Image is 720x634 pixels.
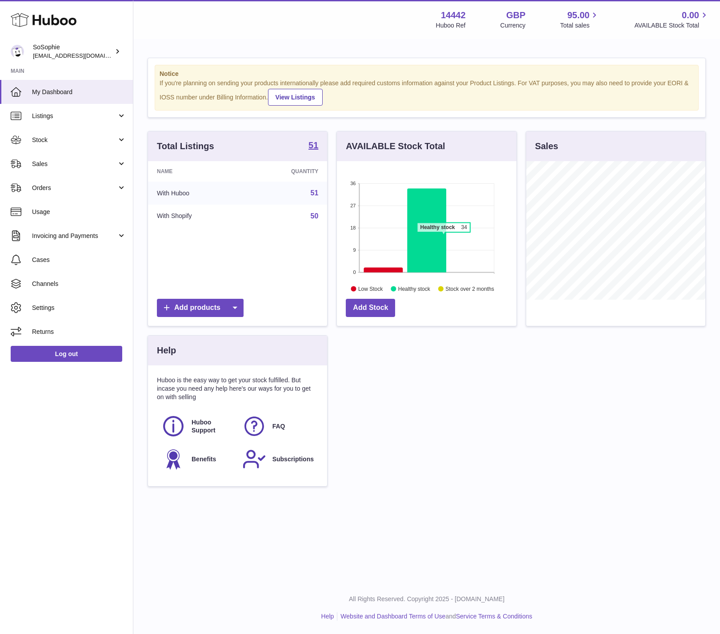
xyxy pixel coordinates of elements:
span: Usage [32,208,126,216]
span: Stock [32,136,117,144]
a: FAQ [242,414,314,438]
a: Website and Dashboard Terms of Use [340,613,445,620]
span: Sales [32,160,117,168]
span: Invoicing and Payments [32,232,117,240]
span: AVAILABLE Stock Total [634,21,709,30]
span: My Dashboard [32,88,126,96]
text: 18 [351,225,356,230]
div: SoSophie [33,43,113,60]
span: [EMAIL_ADDRESS][DOMAIN_NAME] [33,52,131,59]
a: Subscriptions [242,447,314,471]
text: 0 [353,269,356,275]
a: Log out [11,346,122,362]
span: Cases [32,256,126,264]
a: Add Stock [346,299,395,317]
text: Healthy stock [398,285,431,292]
text: Stock over 2 months [446,285,494,292]
a: View Listings [268,89,323,106]
strong: GBP [506,9,525,21]
a: 95.00 Total sales [560,9,600,30]
strong: Notice [160,70,694,78]
img: info@thebigclick.co.uk [11,45,24,58]
th: Quantity [244,161,327,182]
div: Currency [500,21,526,30]
a: Add products [157,299,244,317]
span: Settings [32,304,126,312]
span: Listings [32,112,117,120]
div: Huboo Ref [436,21,466,30]
th: Name [148,161,244,182]
span: Benefits [192,455,216,464]
span: 95.00 [567,9,589,21]
text: 27 [351,203,356,208]
strong: 51 [308,141,318,150]
h3: Help [157,345,176,357]
a: Service Terms & Conditions [456,613,532,620]
span: Total sales [560,21,600,30]
span: FAQ [272,422,285,431]
p: Huboo is the easy way to get your stock fulfilled. But incase you need any help here's our ways f... [157,376,318,401]
h3: Sales [535,140,558,152]
span: Returns [32,328,126,336]
text: 9 [353,247,356,253]
span: Orders [32,184,117,192]
tspan: 34 [461,224,468,230]
span: Subscriptions [272,455,314,464]
a: Help [321,613,334,620]
text: Low Stock [358,285,383,292]
h3: Total Listings [157,140,214,152]
a: 51 [311,189,319,197]
tspan: Healthy stock [420,224,455,230]
strong: 14442 [441,9,466,21]
text: 36 [351,181,356,186]
div: If you're planning on sending your products internationally please add required customs informati... [160,79,694,106]
span: Huboo Support [192,418,232,435]
span: Channels [32,280,126,288]
p: All Rights Reserved. Copyright 2025 - [DOMAIN_NAME] [140,595,713,603]
a: 51 [308,141,318,151]
td: With Huboo [148,182,244,205]
td: With Shopify [148,205,244,228]
a: Huboo Support [161,414,233,438]
a: 0.00 AVAILABLE Stock Total [634,9,709,30]
h3: AVAILABLE Stock Total [346,140,445,152]
span: 0.00 [682,9,699,21]
li: and [337,612,532,621]
a: 50 [311,212,319,220]
a: Benefits [161,447,233,471]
